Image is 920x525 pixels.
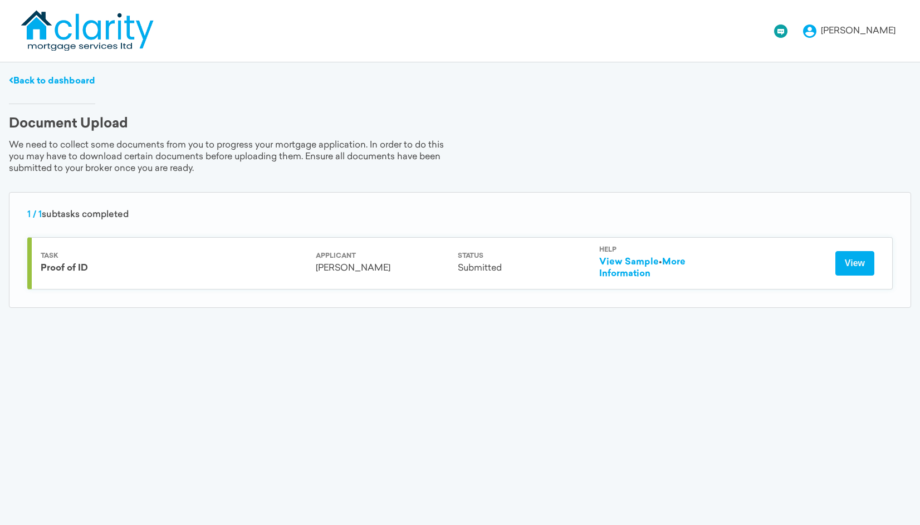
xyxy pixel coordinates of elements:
[458,253,591,259] div: Status
[41,253,307,259] div: Task
[9,140,460,174] div: We need to collect some documents from you to progress your mortgage application. In order to do ...
[835,251,874,276] button: View
[316,253,449,259] div: Applicant
[599,257,732,280] div: •
[458,263,591,274] div: Submitted
[316,263,449,274] div: [PERSON_NAME]
[821,27,895,36] div: [PERSON_NAME]
[27,210,893,219] div: subtasks completed
[41,263,307,274] div: Proof of ID
[9,77,95,86] a: Back to dashboard
[599,247,732,253] div: Help
[599,258,659,267] a: View Sample
[20,9,155,51] img: logo
[27,210,42,219] span: 1 / 1
[9,117,128,131] div: Document Upload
